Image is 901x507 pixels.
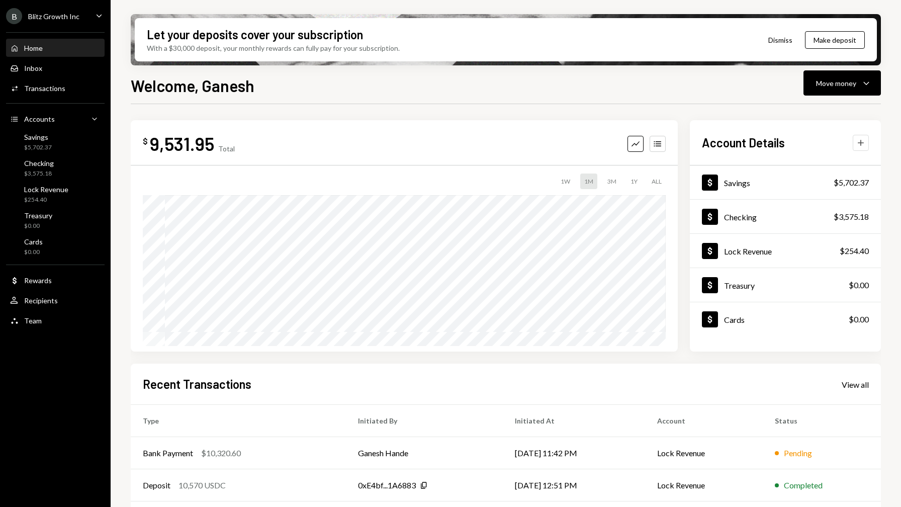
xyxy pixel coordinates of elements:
th: Status [763,405,881,437]
div: Cards [724,315,745,324]
div: 9,531.95 [150,132,214,155]
div: 0xE4bf...1A6883 [358,479,416,491]
button: Dismiss [756,28,805,52]
th: Account [645,405,763,437]
a: Cards$0.00 [690,302,881,336]
td: [DATE] 11:42 PM [503,437,645,469]
div: 10,570 USDC [178,479,226,491]
div: Cards [24,237,43,246]
th: Initiated At [503,405,645,437]
div: Total [218,144,235,153]
div: $10,320.60 [201,447,241,459]
div: $5,702.37 [24,143,52,152]
div: ALL [648,174,666,189]
button: Make deposit [805,31,865,49]
a: Team [6,311,105,329]
a: Treasury$0.00 [6,208,105,232]
div: Treasury [24,211,52,220]
a: Checking$3,575.18 [6,156,105,180]
div: Treasury [724,281,755,290]
a: Savings$5,702.37 [690,165,881,199]
div: 1W [557,174,574,189]
div: Savings [24,133,52,141]
div: Lock Revenue [24,185,68,194]
h2: Account Details [702,134,785,151]
a: Inbox [6,59,105,77]
td: Lock Revenue [645,437,763,469]
a: Recipients [6,291,105,309]
div: View all [842,380,869,390]
div: Checking [24,159,54,167]
div: $254.40 [24,196,68,204]
div: Bank Payment [143,447,193,459]
a: Treasury$0.00 [690,268,881,302]
a: Lock Revenue$254.40 [690,234,881,268]
div: 3M [603,174,620,189]
div: Completed [784,479,823,491]
h2: Recent Transactions [143,376,251,392]
div: $0.00 [849,279,869,291]
a: Cards$0.00 [6,234,105,259]
a: Transactions [6,79,105,97]
div: Lock Revenue [724,246,772,256]
div: With a $30,000 deposit, your monthly rewards can fully pay for your subscription. [147,43,400,53]
div: $5,702.37 [834,177,869,189]
div: Savings [724,178,750,188]
div: Rewards [24,276,52,285]
div: $254.40 [840,245,869,257]
button: Move money [803,70,881,96]
a: Accounts [6,110,105,128]
div: Pending [784,447,812,459]
th: Initiated By [346,405,503,437]
div: Deposit [143,479,170,491]
td: Lock Revenue [645,469,763,501]
div: Team [24,316,42,325]
a: Savings$5,702.37 [6,130,105,154]
div: $3,575.18 [834,211,869,223]
div: Move money [816,78,856,89]
div: 1Y [626,174,642,189]
div: Accounts [24,115,55,123]
div: Checking [724,212,757,222]
a: Home [6,39,105,57]
div: 1M [580,174,597,189]
a: Rewards [6,271,105,289]
div: Blitz Growth Inc [28,12,79,21]
div: $0.00 [849,313,869,325]
div: $0.00 [24,248,43,257]
a: Lock Revenue$254.40 [6,182,105,206]
a: View all [842,379,869,390]
div: $3,575.18 [24,170,54,178]
h1: Welcome, Ganesh [131,75,254,96]
div: Transactions [24,84,65,93]
div: Recipients [24,296,58,305]
div: Inbox [24,64,42,72]
td: Ganesh Hande [346,437,503,469]
th: Type [131,405,346,437]
div: B [6,8,22,24]
a: Checking$3,575.18 [690,200,881,233]
div: Let your deposits cover your subscription [147,26,363,43]
div: Home [24,44,43,52]
div: $0.00 [24,222,52,230]
div: $ [143,136,148,146]
td: [DATE] 12:51 PM [503,469,645,501]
